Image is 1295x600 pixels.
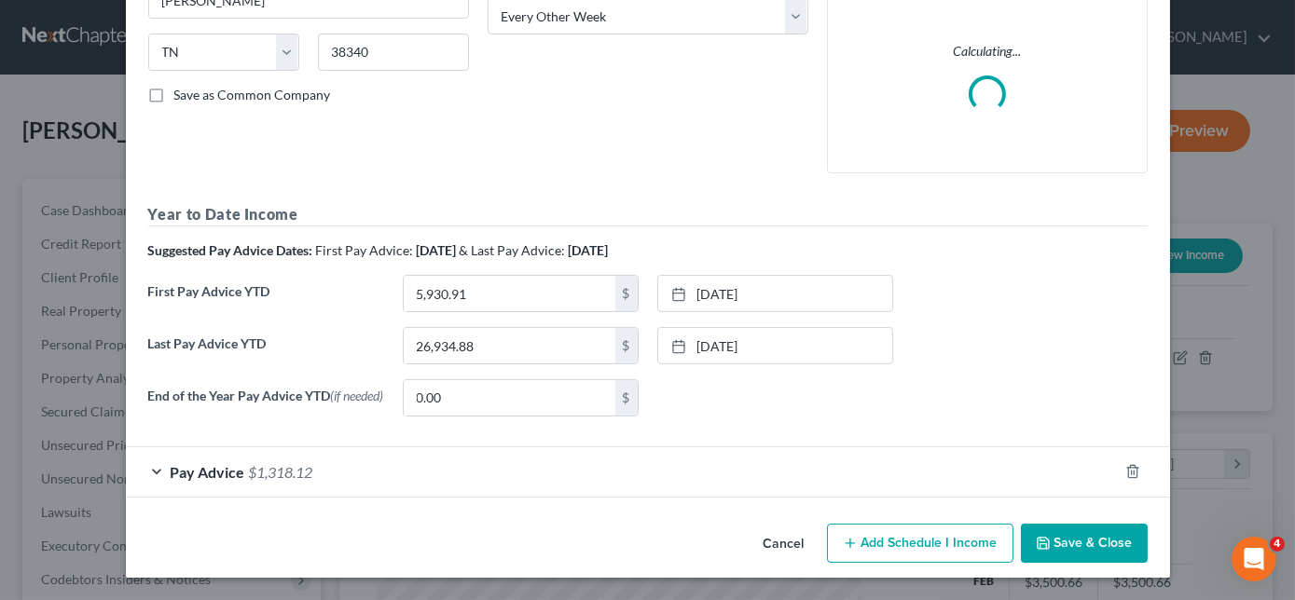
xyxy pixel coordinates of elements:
input: 0.00 [404,328,615,363]
button: Save & Close [1021,524,1148,563]
p: Calculating... [843,42,1132,61]
strong: [DATE] [569,242,609,258]
span: 4 [1270,537,1285,552]
div: $ [615,328,638,363]
button: Add Schedule I Income [827,524,1013,563]
input: 0.00 [404,380,615,416]
div: $ [615,276,638,311]
div: $ [615,380,638,416]
span: First Pay Advice: [316,242,414,258]
input: 0.00 [404,276,615,311]
a: [DATE] [658,328,892,363]
label: End of the Year Pay Advice YTD [139,379,393,431]
h5: Year to Date Income [148,203,1148,226]
label: Last Pay Advice YTD [139,327,393,379]
iframe: Intercom live chat [1232,537,1276,581]
label: First Pay Advice YTD [139,275,393,327]
strong: Suggested Pay Advice Dates: [148,242,313,258]
input: Enter zip... [318,34,469,71]
span: $1,318.12 [249,463,313,481]
span: & Last Pay Advice: [460,242,566,258]
a: [DATE] [658,276,892,311]
span: Pay Advice [171,463,245,481]
strong: [DATE] [417,242,457,258]
span: (if needed) [331,388,384,403]
button: Cancel [749,525,820,563]
span: Save as Common Company [174,87,331,102]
